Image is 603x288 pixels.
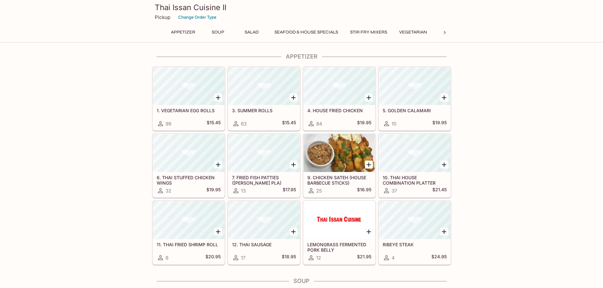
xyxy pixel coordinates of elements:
h5: $20.95 [205,254,221,261]
button: Add 7. FRIED FISH PATTIES (TOD MUN PLA) [290,161,298,169]
div: 12. THAI SAUSAGE [228,201,300,239]
h5: $19.95 [357,120,371,127]
button: Stir Fry Mixers [347,28,391,37]
h3: Thai Issan Cuisine II [155,3,449,12]
h5: 7. FRIED FISH PATTIES ([PERSON_NAME] PLA) [232,175,296,185]
h4: Soup [152,278,451,285]
a: 11. THAI FRIED SHRIMP ROLL6$20.95 [153,201,225,265]
button: Add RIBEYE STEAK [440,228,448,236]
button: Add 5. GOLDEN CALAMARI [440,94,448,101]
h5: $24.95 [431,254,447,261]
span: 32 [166,188,171,194]
button: Salad [237,28,266,37]
button: Add 10. THAI HOUSE COMBINATION PLATTER [440,161,448,169]
span: 17 [241,255,245,261]
h5: 11. THAI FRIED SHRIMP ROLL [157,242,221,247]
span: 12 [316,255,321,261]
p: Pickup [155,14,170,20]
h5: 12. THAI SAUSAGE [232,242,296,247]
span: 13 [241,188,246,194]
h5: $19.95 [432,120,447,127]
span: 25 [316,188,322,194]
h5: $19.95 [206,187,221,194]
h4: Appetizer [152,53,451,60]
a: 12. THAI SAUSAGE17$18.95 [228,201,300,265]
div: 1. VEGETARIAN EGG ROLLS [153,67,224,105]
h5: $17.95 [283,187,296,194]
h5: $21.95 [357,254,371,261]
div: 11. THAI FRIED SHRIMP ROLL [153,201,224,239]
a: LEMONGRASS FERMENTED PORK BELLY12$21.95 [303,201,375,265]
h5: $16.95 [357,187,371,194]
a: 3. SUMMER ROLLS63$15.45 [228,67,300,131]
a: 9. CHICKEN SATEH (HOUSE BARBECUE STICKS)25$16.95 [303,134,375,198]
div: 4. HOUSE FRIED CHICKEN [304,67,375,105]
button: Add 3. SUMMER ROLLS [290,94,298,101]
button: Seafood & House Specials [271,28,342,37]
h5: 3. SUMMER ROLLS [232,108,296,113]
button: Add 11. THAI FRIED SHRIMP ROLL [214,228,222,236]
h5: RIBEYE STEAK [383,242,447,247]
span: 6 [166,255,168,261]
button: Soup [204,28,232,37]
div: 10. THAI HOUSE COMBINATION PLATTER [379,134,450,172]
div: LEMONGRASS FERMENTED PORK BELLY [304,201,375,239]
span: 99 [166,121,171,127]
h5: LEMONGRASS FERMENTED PORK BELLY [307,242,371,252]
a: 10. THAI HOUSE COMBINATION PLATTER37$21.45 [379,134,451,198]
span: 84 [316,121,322,127]
button: Add 6. THAI STUFFED CHICKEN WINGS [214,161,222,169]
div: RIBEYE STEAK [379,201,450,239]
h5: 4. HOUSE FRIED CHICKEN [307,108,371,113]
h5: 9. CHICKEN SATEH (HOUSE BARBECUE STICKS) [307,175,371,185]
a: 5. GOLDEN CALAMARI10$19.95 [379,67,451,131]
button: Add 12. THAI SAUSAGE [290,228,298,236]
button: Add 9. CHICKEN SATEH (HOUSE BARBECUE STICKS) [365,161,373,169]
button: Appetizer [167,28,199,37]
h5: 10. THAI HOUSE COMBINATION PLATTER [383,175,447,185]
a: 7. FRIED FISH PATTIES ([PERSON_NAME] PLA)13$17.95 [228,134,300,198]
div: 5. GOLDEN CALAMARI [379,67,450,105]
span: 63 [241,121,247,127]
h5: 1. VEGETARIAN EGG ROLLS [157,108,221,113]
a: 4. HOUSE FRIED CHICKEN84$19.95 [303,67,375,131]
button: Add 1. VEGETARIAN EGG ROLLS [214,94,222,101]
h5: 6. THAI STUFFED CHICKEN WINGS [157,175,221,185]
button: Add LEMONGRASS FERMENTED PORK BELLY [365,228,373,236]
button: Change Order Type [175,12,219,22]
span: 4 [392,255,395,261]
a: 6. THAI STUFFED CHICKEN WINGS32$19.95 [153,134,225,198]
div: 3. SUMMER ROLLS [228,67,300,105]
div: 9. CHICKEN SATEH (HOUSE BARBECUE STICKS) [304,134,375,172]
h5: 5. GOLDEN CALAMARI [383,108,447,113]
a: 1. VEGETARIAN EGG ROLLS99$15.45 [153,67,225,131]
button: Vegetarian [396,28,430,37]
div: 7. FRIED FISH PATTIES (TOD MUN PLA) [228,134,300,172]
h5: $15.45 [282,120,296,127]
button: Noodles [436,28,464,37]
h5: $15.45 [207,120,221,127]
a: RIBEYE STEAK4$24.95 [379,201,451,265]
span: 37 [392,188,397,194]
span: 10 [392,121,396,127]
div: 6. THAI STUFFED CHICKEN WINGS [153,134,224,172]
h5: $21.45 [432,187,447,194]
button: Add 4. HOUSE FRIED CHICKEN [365,94,373,101]
h5: $18.95 [282,254,296,261]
